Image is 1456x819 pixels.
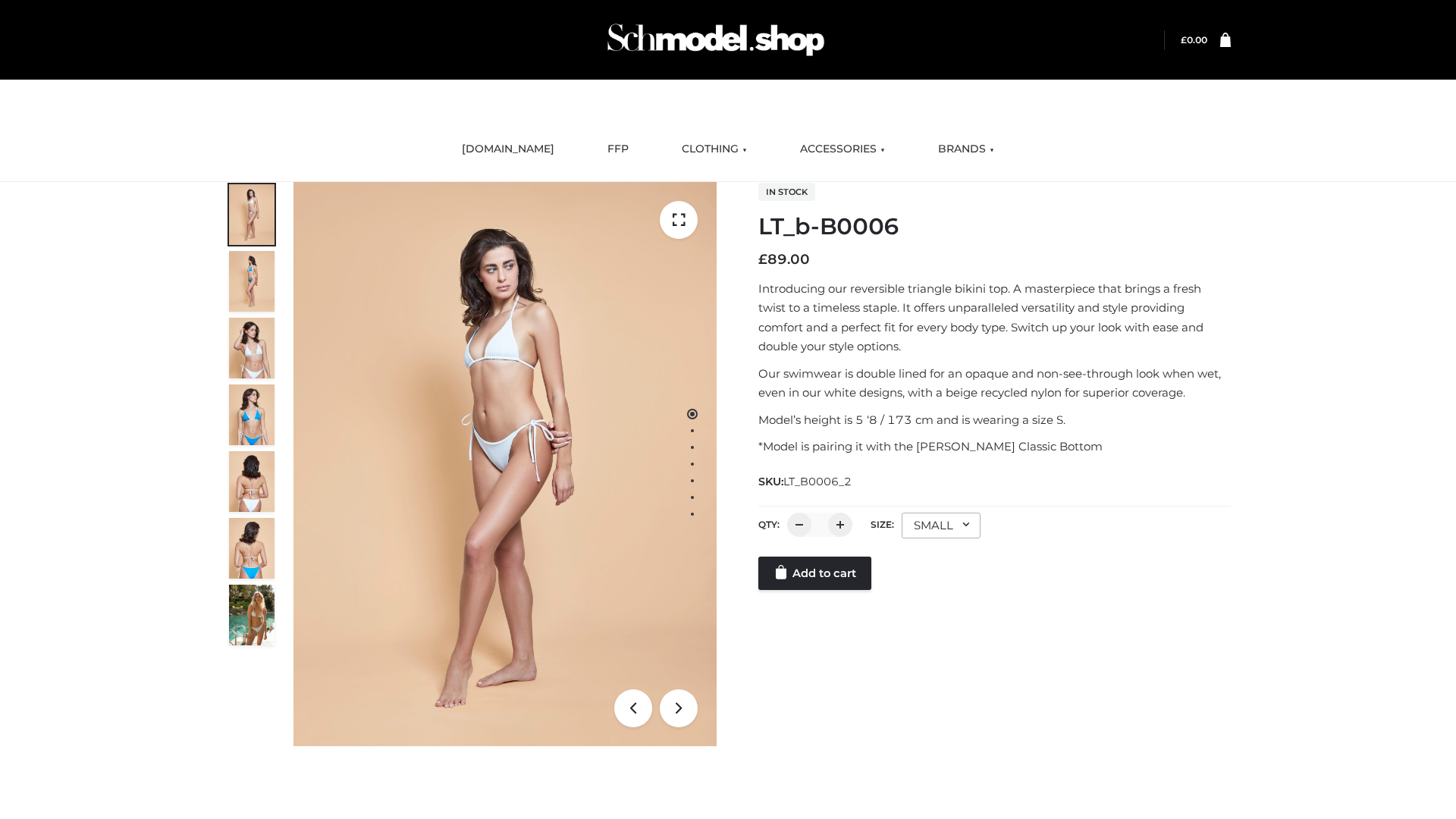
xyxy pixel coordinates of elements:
[758,213,1231,240] h1: LT_b-B0006
[293,182,717,746] img: LT_b-B0006
[229,384,275,445] img: ArielClassicBikiniTop_CloudNine_AzureSky_OW114ECO_4-scaled.jpg
[758,410,1231,430] p: Model’s height is 5 ‘8 / 173 cm and is wearing a size S.
[229,251,275,312] img: ArielClassicBikiniTop_CloudNine_AzureSky_OW114ECO_2-scaled.jpg
[758,472,853,491] span: SKU:
[602,10,830,70] img: Schmodel Admin 964
[758,251,810,268] bdi: 89.00
[871,519,894,530] label: Size:
[450,133,566,166] a: [DOMAIN_NAME]
[902,513,981,538] div: SMALL
[758,519,780,530] label: QTY:
[1181,34,1207,45] a: £0.00
[1181,34,1187,45] span: £
[596,133,640,166] a: FFP
[758,251,767,268] span: £
[229,318,275,378] img: ArielClassicBikiniTop_CloudNine_AzureSky_OW114ECO_3-scaled.jpg
[758,557,871,590] a: Add to cart
[1181,34,1207,45] bdi: 0.00
[229,451,275,512] img: ArielClassicBikiniTop_CloudNine_AzureSky_OW114ECO_7-scaled.jpg
[670,133,758,166] a: CLOTHING
[758,279,1231,356] p: Introducing our reversible triangle bikini top. A masterpiece that brings a fresh twist to a time...
[229,585,275,645] img: Arieltop_CloudNine_AzureSky2.jpg
[229,184,275,245] img: ArielClassicBikiniTop_CloudNine_AzureSky_OW114ECO_1-scaled.jpg
[758,437,1231,457] p: *Model is pairing it with the [PERSON_NAME] Classic Bottom
[758,183,815,201] span: In stock
[229,518,275,579] img: ArielClassicBikiniTop_CloudNine_AzureSky_OW114ECO_8-scaled.jpg
[783,475,852,488] span: LT_B0006_2
[789,133,896,166] a: ACCESSORIES
[758,364,1231,403] p: Our swimwear is double lined for an opaque and non-see-through look when wet, even in our white d...
[927,133,1006,166] a: BRANDS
